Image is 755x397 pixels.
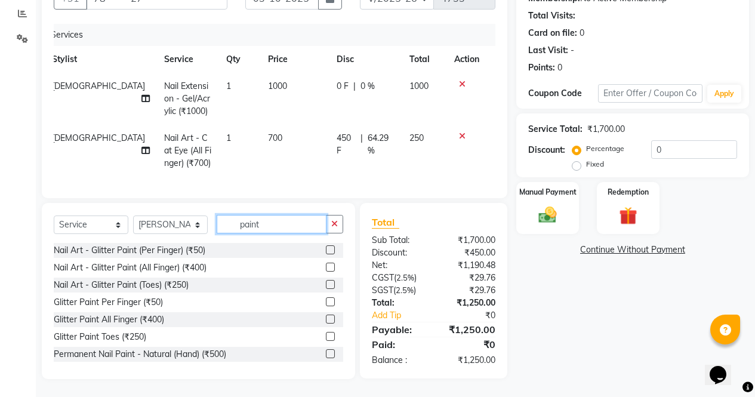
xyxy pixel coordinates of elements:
iframe: chat widget [705,349,743,385]
th: Total [402,46,447,73]
span: 64.29 % [368,132,395,157]
span: | [360,132,363,157]
div: Services [46,24,495,46]
button: Apply [707,85,741,103]
span: 250 [409,133,424,143]
div: ₹0 [433,337,504,352]
div: Total Visits: [528,10,575,22]
input: Enter Offer / Coupon Code [598,84,702,103]
span: Nail Art - Cat Eye (All Finger) (₹700) [164,133,211,168]
div: Points: [528,61,555,74]
span: 450 F [337,132,356,157]
div: ₹450.00 [433,247,504,259]
div: ( ) [363,272,434,284]
div: Nail Art - Glitter Paint (Toes) (₹250) [54,279,189,291]
div: ₹1,700.00 [433,234,504,247]
img: _cash.svg [533,205,562,226]
div: Nail Art - Glitter Paint (All Finger) (₹400) [54,261,207,274]
span: Nail Extension - Gel/Acrylic (₹1000) [164,81,210,116]
input: Search or Scan [217,215,326,233]
div: Payable: [363,322,434,337]
div: ₹1,250.00 [433,297,504,309]
a: Continue Without Payment [519,244,747,256]
div: ₹0 [445,309,504,322]
div: 0 [557,61,562,74]
span: Total [372,216,399,229]
div: Balance : [363,354,434,367]
th: Action [447,46,486,73]
div: ₹1,700.00 [587,123,625,136]
a: Add Tip [363,309,445,322]
div: Last Visit: [528,44,568,57]
div: 0 [580,27,584,39]
span: 700 [268,133,282,143]
span: [DEMOGRAPHIC_DATA] [52,81,145,91]
span: 0 % [360,80,375,93]
div: ₹29.76 [433,272,504,284]
th: Qty [219,46,260,73]
span: 1000 [268,81,287,91]
label: Manual Payment [519,187,577,198]
div: Coupon Code [528,87,598,100]
label: Redemption [608,187,649,198]
div: Discount: [363,247,434,259]
div: Glitter Paint Toes (₹250) [54,331,146,343]
div: Paid: [363,337,434,352]
div: Total: [363,297,434,309]
label: Percentage [586,143,624,154]
th: Service [157,46,219,73]
div: Card on file: [528,27,577,39]
span: CGST [372,272,394,283]
div: ₹1,250.00 [433,354,504,367]
img: _gift.svg [614,205,643,227]
div: Discount: [528,144,565,156]
label: Fixed [586,159,604,170]
div: ₹1,190.48 [433,259,504,272]
span: 0 F [337,80,349,93]
th: Disc [329,46,402,73]
div: Sub Total: [363,234,434,247]
span: [DEMOGRAPHIC_DATA] [52,133,145,143]
div: ₹1,250.00 [433,322,504,337]
span: 2.5% [396,273,414,282]
div: ( ) [363,284,434,297]
span: | [353,80,356,93]
span: 1 [226,133,231,143]
div: Permanent Nail Paint - Natural (Hand) (₹500) [54,348,226,361]
span: 1 [226,81,231,91]
span: 1000 [409,81,429,91]
div: Net: [363,259,434,272]
div: Glitter Paint All Finger (₹400) [54,313,164,326]
th: Price [261,46,329,73]
div: Glitter Paint Per Finger (₹50) [54,296,163,309]
th: Stylist [45,46,157,73]
div: - [571,44,574,57]
span: SGST [372,285,393,296]
div: Nail Art - Glitter Paint (Per Finger) (₹50) [54,244,205,257]
div: Service Total: [528,123,583,136]
div: ₹29.76 [433,284,504,297]
span: 2.5% [396,285,414,295]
